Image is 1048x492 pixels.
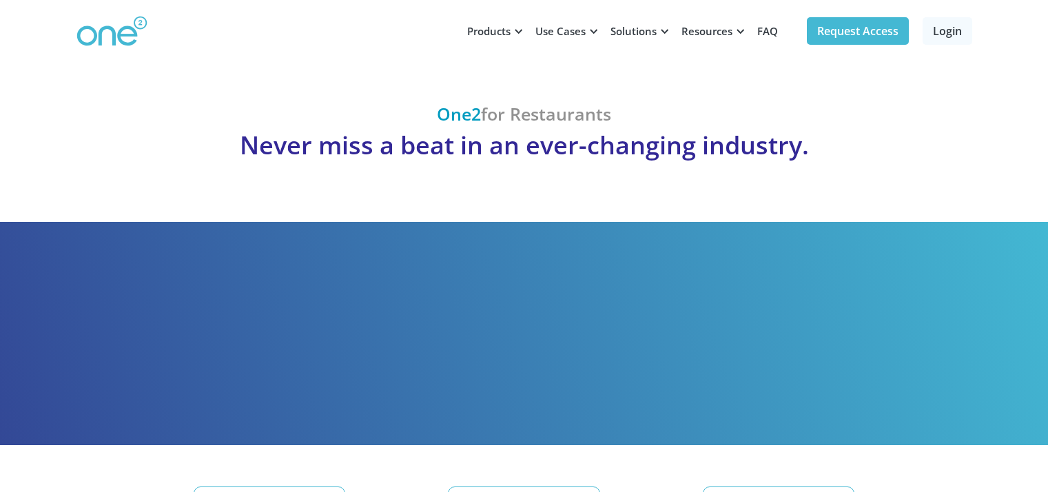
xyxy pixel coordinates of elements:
[535,24,586,38] div: Use Cases
[467,24,511,38] div: Products
[749,10,786,52] a: FAQ
[807,17,909,45] a: Request Access
[14,131,1034,160] p: Never miss a beat in an ever-changing industry.
[681,24,732,38] div: Resources
[437,102,481,125] span: One2
[76,16,147,47] img: One2 Logo
[610,24,657,38] div: Solutions
[923,17,972,45] a: Login
[14,103,1034,124] h1: for Restaurants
